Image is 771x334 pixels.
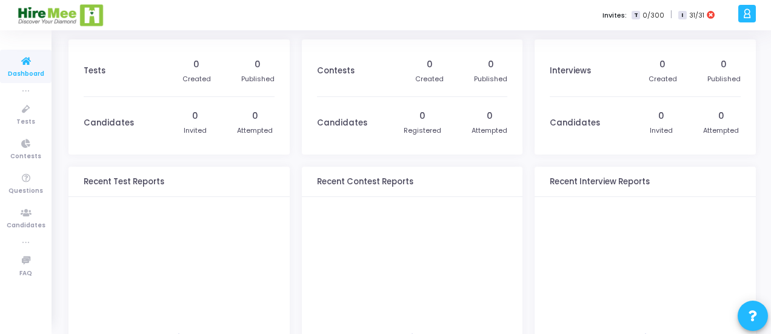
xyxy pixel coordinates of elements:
[550,118,600,128] h3: Candidates
[182,74,211,84] div: Created
[650,125,673,136] div: Invited
[474,74,507,84] div: Published
[707,74,741,84] div: Published
[678,11,686,20] span: I
[689,10,704,21] span: 31/31
[550,177,650,187] h3: Recent Interview Reports
[632,11,639,20] span: T
[488,58,494,71] div: 0
[602,10,627,21] label: Invites:
[184,125,207,136] div: Invited
[317,118,367,128] h3: Candidates
[193,58,199,71] div: 0
[7,221,45,231] span: Candidates
[642,10,664,21] span: 0/300
[649,74,677,84] div: Created
[658,110,664,122] div: 0
[317,66,355,76] h3: Contests
[19,269,32,279] span: FAQ
[317,177,413,187] h3: Recent Contest Reports
[659,58,666,71] div: 0
[670,8,672,21] span: |
[84,118,134,128] h3: Candidates
[17,3,105,27] img: logo
[241,74,275,84] div: Published
[550,66,591,76] h3: Interviews
[427,58,433,71] div: 0
[10,152,41,162] span: Contests
[721,58,727,71] div: 0
[237,125,273,136] div: Attempted
[255,58,261,71] div: 0
[8,186,43,196] span: Questions
[718,110,724,122] div: 0
[192,110,198,122] div: 0
[415,74,444,84] div: Created
[472,125,507,136] div: Attempted
[84,66,105,76] h3: Tests
[419,110,426,122] div: 0
[252,110,258,122] div: 0
[487,110,493,122] div: 0
[703,125,739,136] div: Attempted
[404,125,441,136] div: Registered
[84,177,164,187] h3: Recent Test Reports
[16,117,35,127] span: Tests
[8,69,44,79] span: Dashboard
